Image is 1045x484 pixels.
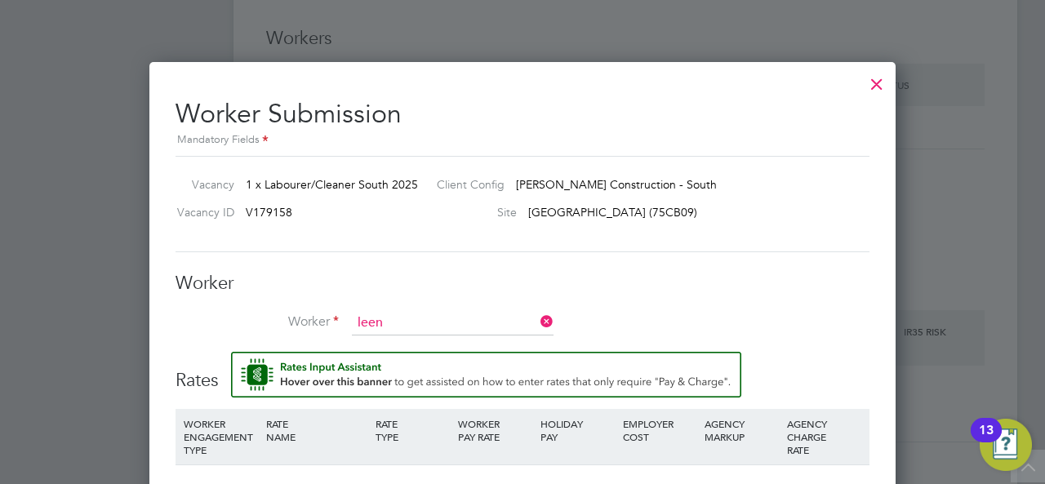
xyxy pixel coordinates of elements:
div: HOLIDAY PAY [536,409,619,451]
button: Open Resource Center, 13 new notifications [980,419,1032,471]
div: Mandatory Fields [176,131,869,149]
span: [PERSON_NAME] Construction - South [516,177,717,192]
span: [GEOGRAPHIC_DATA] (75CB09) [528,205,697,220]
h3: Rates [176,352,869,393]
div: AGENCY MARKUP [700,409,783,451]
div: RATE NAME [262,409,371,451]
span: 1 x Labourer/Cleaner South 2025 [246,177,418,192]
h3: Worker [176,272,869,295]
div: RATE TYPE [371,409,454,451]
label: Vacancy [169,177,234,192]
div: WORKER ENGAGEMENT TYPE [180,409,262,464]
button: Rate Assistant [231,352,741,397]
div: EMPLOYER COST [619,409,701,451]
div: WORKER PAY RATE [454,409,536,451]
div: AGENCY CHARGE RATE [783,409,865,464]
div: 13 [979,430,994,451]
label: Client Config [424,177,505,192]
label: Site [424,205,517,220]
label: Vacancy ID [169,205,234,220]
input: Search for... [352,311,554,335]
label: Worker [176,313,339,331]
span: V179158 [246,205,292,220]
h2: Worker Submission [176,85,869,149]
